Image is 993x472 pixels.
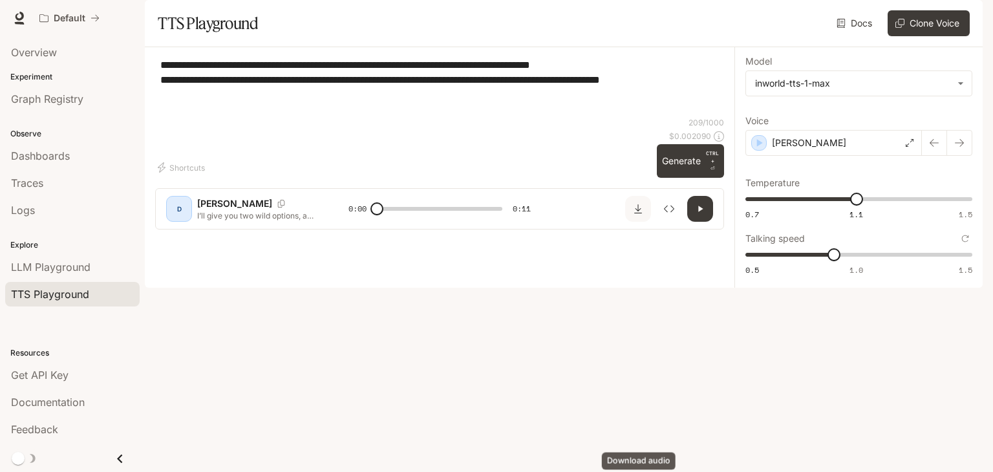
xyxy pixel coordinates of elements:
[849,209,863,220] span: 1.1
[958,231,972,246] button: Reset to default
[657,144,724,178] button: GenerateCTRL +⏎
[706,149,719,165] p: CTRL +
[669,131,711,142] p: $ 0.002090
[625,196,651,222] button: Download audio
[689,117,724,128] p: 209 / 1000
[888,10,970,36] button: Clone Voice
[155,157,210,178] button: Shortcuts
[849,264,863,275] span: 1.0
[272,200,290,208] button: Copy Voice ID
[513,202,531,215] span: 0:11
[834,10,877,36] a: Docs
[348,202,367,215] span: 0:00
[745,264,759,275] span: 0.5
[772,136,846,149] p: [PERSON_NAME]
[602,453,676,470] div: Download audio
[54,13,85,24] p: Default
[706,149,719,173] p: ⏎
[745,57,772,66] p: Model
[745,116,769,125] p: Voice
[34,5,105,31] button: All workspaces
[745,234,805,243] p: Talking speed
[197,197,272,210] p: [PERSON_NAME]
[656,196,682,222] button: Inspect
[745,209,759,220] span: 0.7
[169,198,189,219] div: D
[959,209,972,220] span: 1.5
[197,210,317,221] p: I’ll give you two wild options, and you can only pick ONE—no matter how impossible it seems. 😏 So...
[959,264,972,275] span: 1.5
[745,178,800,188] p: Temperature
[158,10,258,36] h1: TTS Playground
[755,77,951,90] div: inworld-tts-1-max
[746,71,972,96] div: inworld-tts-1-max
